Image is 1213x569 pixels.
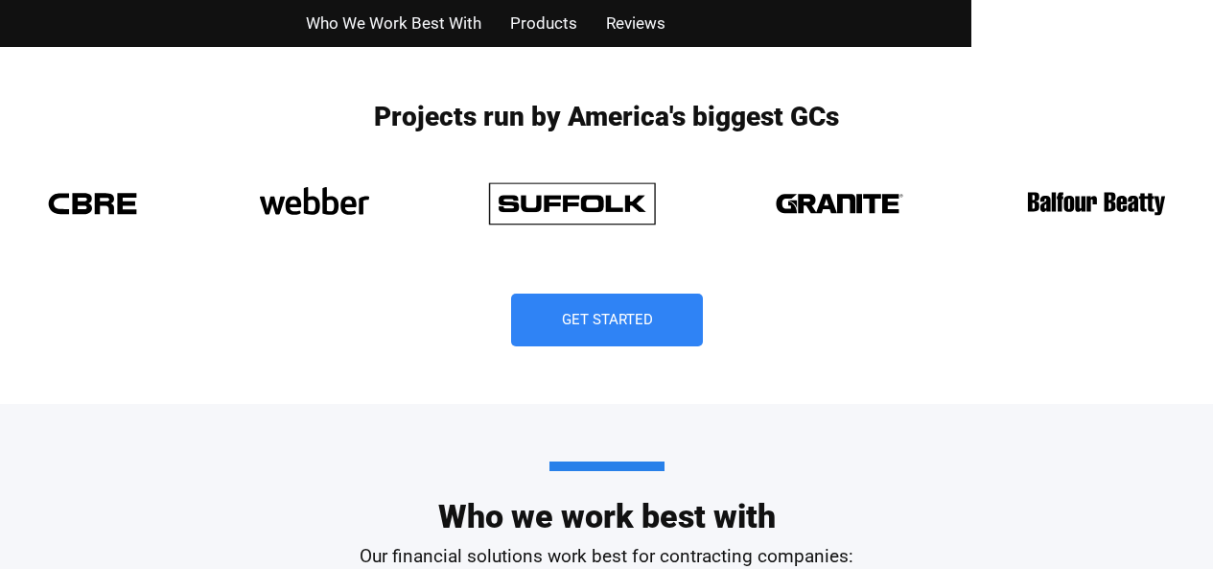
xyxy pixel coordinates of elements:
[561,313,652,327] span: Get Started
[511,294,703,346] a: Get Started
[32,104,1182,130] h3: Projects run by America's biggest GCs
[60,462,1154,533] h2: Who we work best with
[306,10,481,37] a: Who We Work Best With
[606,10,665,37] a: Reviews
[510,10,577,37] a: Products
